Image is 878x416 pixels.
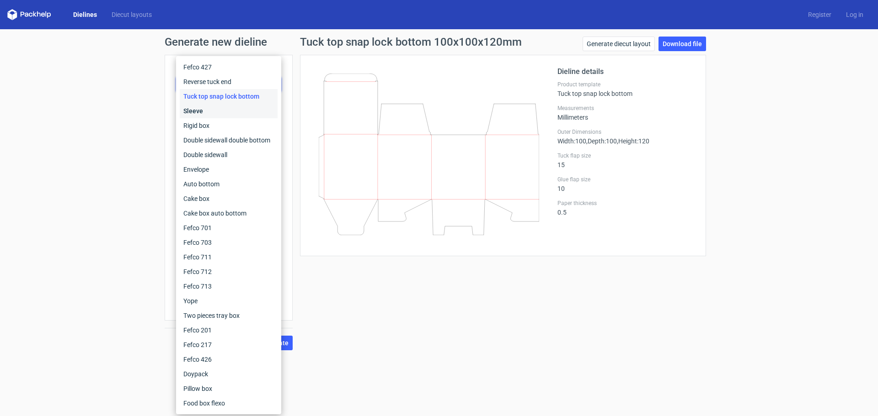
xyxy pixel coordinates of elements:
a: Register [801,10,839,19]
div: Rigid box [180,118,278,133]
div: Fefco 426 [180,352,278,367]
label: Tuck flap size [557,152,695,159]
div: 10 [557,176,695,192]
div: Reverse tuck end [180,74,278,89]
div: Tuck top snap lock bottom [557,81,695,97]
div: Tuck top snap lock bottom [180,89,278,104]
div: Fefco 703 [180,235,278,250]
div: Fefco 427 [180,60,278,74]
div: Auto bottom [180,177,278,191]
div: Fefco 701 [180,221,278,235]
h2: Dieline details [557,66,695,77]
label: Measurements [557,105,695,112]
div: Yope [180,294,278,308]
a: Log in [839,10,871,19]
div: Doypack [180,367,278,381]
label: Paper thickness [557,200,695,207]
label: Outer Dimensions [557,128,695,136]
div: Millimeters [557,105,695,121]
div: Two pieces tray box [180,308,278,323]
div: Pillow box [180,381,278,396]
div: Fefco 713 [180,279,278,294]
a: Download file [658,37,706,51]
div: Cake box [180,191,278,206]
div: Fefco 201 [180,323,278,337]
div: Fefco 711 [180,250,278,264]
a: Generate diecut layout [583,37,655,51]
h1: Generate new dieline [165,37,713,47]
a: Diecut layouts [104,10,159,19]
div: Cake box auto bottom [180,206,278,221]
span: Width : 100 [557,137,586,145]
div: 0.5 [557,200,695,216]
a: Dielines [66,10,104,19]
div: Double sidewall [180,147,278,162]
div: Double sidewall double bottom [180,133,278,147]
div: Fefco 712 [180,264,278,279]
span: , Height : 120 [617,137,649,145]
div: Sleeve [180,104,278,118]
div: Envelope [180,162,278,177]
h1: Tuck top snap lock bottom 100x100x120mm [300,37,522,47]
label: Glue flap size [557,176,695,183]
div: Food box flexo [180,396,278,411]
div: Fefco 217 [180,337,278,352]
div: 15 [557,152,695,169]
span: , Depth : 100 [586,137,617,145]
label: Product template [557,81,695,88]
